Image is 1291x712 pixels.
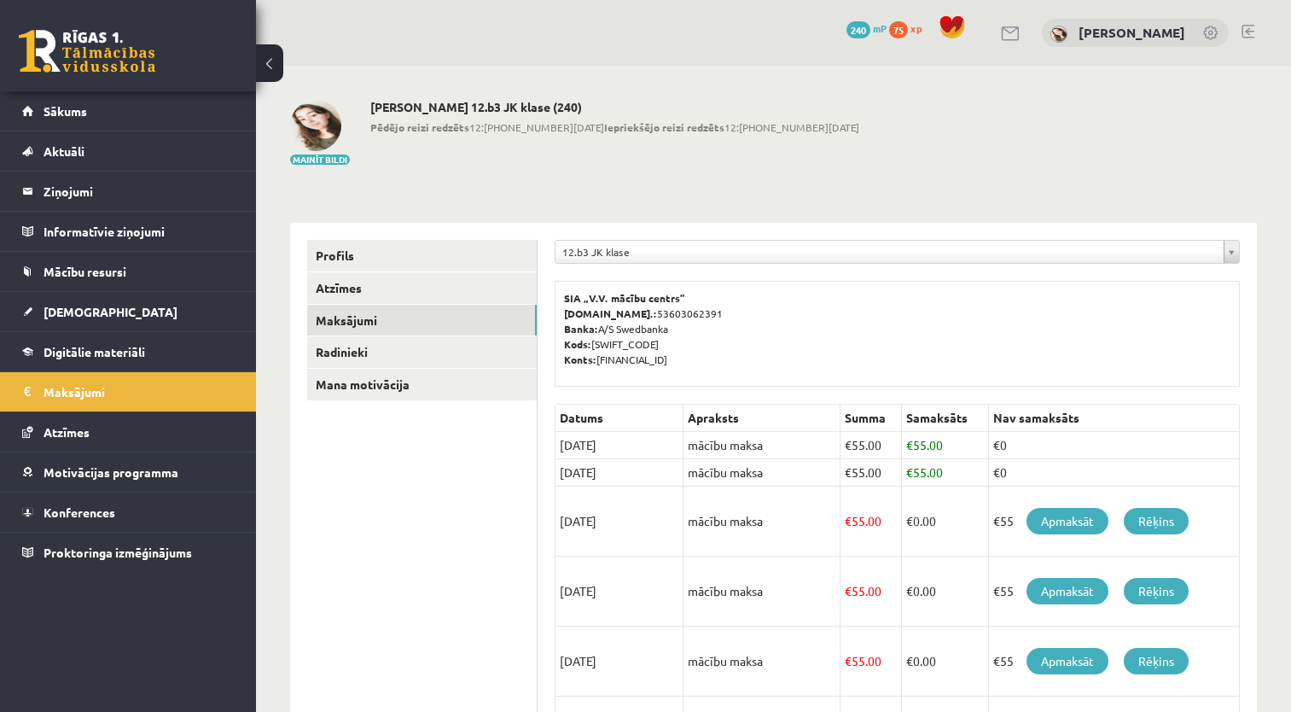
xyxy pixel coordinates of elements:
span: Motivācijas programma [44,464,178,480]
b: Pēdējo reizi redzēts [370,120,469,134]
a: Rēķins [1124,648,1189,674]
td: 0.00 [902,487,989,557]
td: mācību maksa [683,487,840,557]
td: [DATE] [555,459,683,487]
td: 55.00 [902,432,989,459]
img: Kitija Priedoliņa [1050,26,1067,43]
td: 55.00 [840,432,901,459]
span: 12:[PHONE_NUMBER][DATE] 12:[PHONE_NUMBER][DATE] [370,120,859,135]
td: mācību maksa [683,627,840,697]
td: mācību maksa [683,557,840,627]
td: 55.00 [840,557,901,627]
span: € [845,464,852,480]
td: [DATE] [555,627,683,697]
span: € [906,437,913,452]
a: Maksājumi [307,305,537,336]
span: Atzīmes [44,424,90,440]
th: Summa [840,405,901,432]
img: Kitija Priedoliņa [290,100,341,151]
a: Apmaksāt [1026,648,1108,674]
td: [DATE] [555,557,683,627]
span: [DEMOGRAPHIC_DATA] [44,304,177,319]
a: Digitālie materiāli [22,332,235,371]
a: 75 xp [889,21,930,35]
th: Datums [555,405,683,432]
b: Iepriekšējo reizi redzēts [604,120,724,134]
a: [DEMOGRAPHIC_DATA] [22,292,235,331]
td: €0 [988,459,1239,487]
th: Samaksāts [902,405,989,432]
td: €55 [988,557,1239,627]
b: Konts: [564,353,596,366]
a: Mācību resursi [22,252,235,291]
span: € [845,513,852,528]
a: Rēķins [1124,578,1189,604]
a: Motivācijas programma [22,452,235,492]
span: € [906,653,913,668]
span: Mācību resursi [44,264,126,279]
a: Rīgas 1. Tālmācības vidusskola [19,30,155,73]
a: Mana motivācija [307,369,537,400]
a: Informatīvie ziņojumi [22,212,235,251]
td: 0.00 [902,627,989,697]
span: Digitālie materiāli [44,344,145,359]
td: 55.00 [840,459,901,487]
span: Proktoringa izmēģinājums [44,545,192,560]
span: xp [910,21,922,35]
span: € [906,464,913,480]
span: € [906,513,913,528]
span: € [906,583,913,598]
th: Apraksts [683,405,840,432]
h2: [PERSON_NAME] 12.b3 JK klase (240) [370,100,859,114]
td: [DATE] [555,432,683,459]
td: €0 [988,432,1239,459]
td: €55 [988,487,1239,557]
a: Aktuāli [22,131,235,171]
td: 0.00 [902,557,989,627]
a: Maksājumi [22,372,235,411]
td: [DATE] [555,487,683,557]
td: 55.00 [840,487,901,557]
td: €55 [988,627,1239,697]
p: 53603062391 A/S Swedbanka [SWIFT_CODE] [FINANCIAL_ID] [564,290,1230,367]
td: mācību maksa [683,432,840,459]
span: 12.b3 JK klase [562,241,1217,263]
a: Rēķins [1124,508,1189,534]
span: € [845,653,852,668]
span: Sākums [44,103,87,119]
td: 55.00 [840,627,901,697]
span: € [845,437,852,452]
a: Atzīmes [22,412,235,452]
span: 240 [846,21,870,38]
a: Apmaksāt [1026,578,1108,604]
b: [DOMAIN_NAME].: [564,306,657,320]
legend: Maksājumi [44,372,235,411]
a: Sākums [22,91,235,131]
a: Profils [307,240,537,271]
a: Radinieki [307,336,537,368]
span: € [845,583,852,598]
td: 55.00 [902,459,989,487]
legend: Informatīvie ziņojumi [44,212,235,251]
a: Ziņojumi [22,172,235,211]
legend: Ziņojumi [44,172,235,211]
span: Aktuāli [44,143,84,159]
a: Konferences [22,493,235,532]
button: Mainīt bildi [290,155,350,165]
a: Apmaksāt [1026,508,1108,534]
span: Konferences [44,505,115,520]
th: Nav samaksāts [988,405,1239,432]
span: mP [873,21,887,35]
b: Kods: [564,337,591,351]
a: [PERSON_NAME] [1079,24,1185,41]
a: 12.b3 JK klase [555,241,1239,263]
a: Proktoringa izmēģinājums [22,533,235,572]
b: Banka: [564,322,598,336]
a: 240 mP [846,21,887,35]
b: SIA „V.V. mācību centrs” [564,291,686,305]
a: Atzīmes [307,272,537,304]
span: 75 [889,21,908,38]
td: mācību maksa [683,459,840,487]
